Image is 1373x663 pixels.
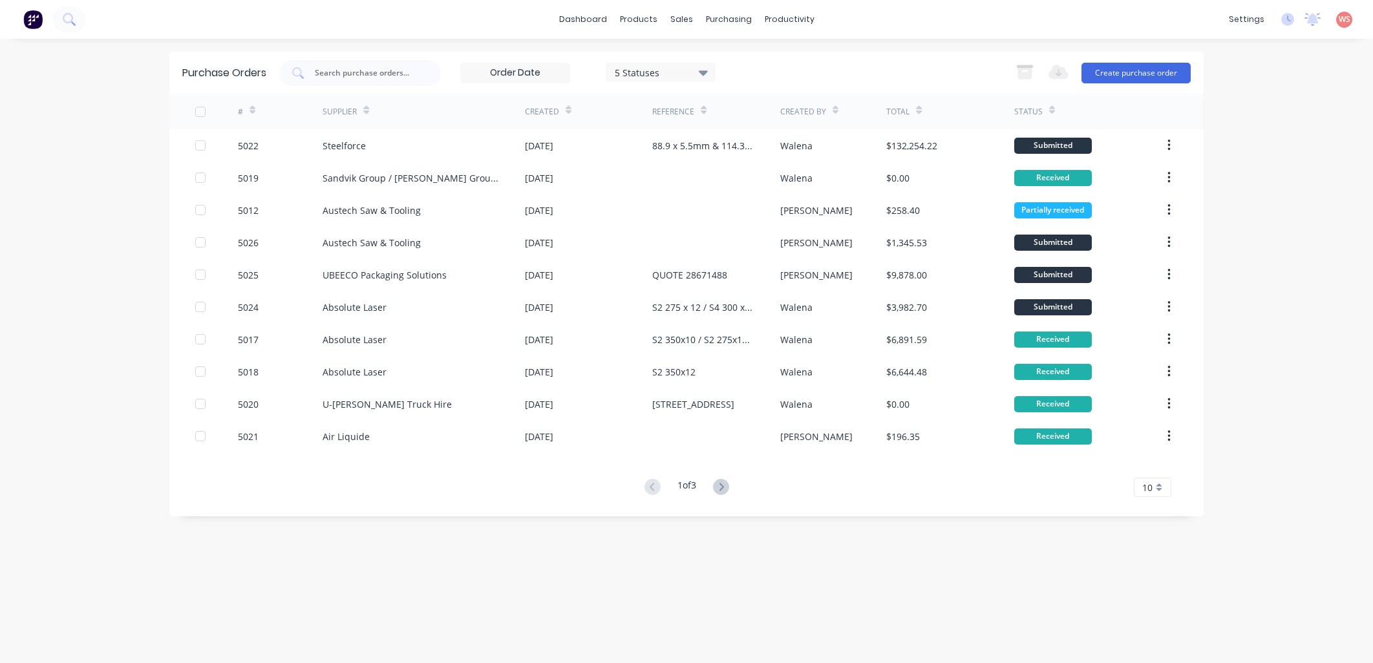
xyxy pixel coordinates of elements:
[525,106,559,118] div: Created
[525,268,553,282] div: [DATE]
[652,333,754,346] div: S2 350x10 / S2 275x12 / S4 350x12
[1014,202,1092,218] div: Partially received
[323,430,370,443] div: Air Liquide
[1014,364,1092,380] div: Received
[780,106,826,118] div: Created By
[1014,138,1092,154] div: Submitted
[652,106,694,118] div: Reference
[1222,10,1271,29] div: settings
[1014,170,1092,186] div: Received
[780,333,813,346] div: Walena
[652,397,734,411] div: [STREET_ADDRESS]
[525,430,553,443] div: [DATE]
[1339,14,1350,25] span: WS
[238,365,259,379] div: 5018
[886,397,910,411] div: $0.00
[1014,267,1092,283] div: Submitted
[238,204,259,217] div: 5012
[323,139,366,153] div: Steelforce
[780,430,853,443] div: [PERSON_NAME]
[1014,428,1092,445] div: Received
[238,333,259,346] div: 5017
[886,365,927,379] div: $6,644.48
[525,236,553,249] div: [DATE]
[525,204,553,217] div: [DATE]
[525,300,553,314] div: [DATE]
[323,171,499,185] div: Sandvik Group / [PERSON_NAME] Group ([GEOGRAPHIC_DATA]) Pty Ltd
[886,430,920,443] div: $196.35
[525,171,553,185] div: [DATE]
[652,139,754,153] div: 88.9 x 5.5mm & 114.3 x 6mm
[886,236,927,249] div: $1,345.53
[699,10,758,29] div: purchasing
[238,236,259,249] div: 5026
[886,333,927,346] div: $6,891.59
[323,106,357,118] div: Supplier
[314,67,421,79] input: Search purchase orders...
[525,397,553,411] div: [DATE]
[1014,106,1043,118] div: Status
[323,333,387,346] div: Absolute Laser
[238,268,259,282] div: 5025
[758,10,821,29] div: productivity
[23,10,43,29] img: Factory
[238,171,259,185] div: 5019
[613,10,664,29] div: products
[1014,299,1092,315] div: Submitted
[323,365,387,379] div: Absolute Laser
[780,236,853,249] div: [PERSON_NAME]
[323,204,421,217] div: Austech Saw & Tooling
[553,10,613,29] a: dashboard
[323,268,447,282] div: UBEECO Packaging Solutions
[182,65,266,81] div: Purchase Orders
[886,139,937,153] div: $132,254.22
[664,10,699,29] div: sales
[323,300,387,314] div: Absolute Laser
[780,365,813,379] div: Walena
[525,333,553,346] div: [DATE]
[886,171,910,185] div: $0.00
[238,300,259,314] div: 5024
[323,397,452,411] div: U-[PERSON_NAME] Truck Hire
[886,106,910,118] div: Total
[780,139,813,153] div: Walena
[1014,396,1092,412] div: Received
[1081,63,1191,83] button: Create purchase order
[652,300,754,314] div: S2 275 x 12 / S4 300 x 12
[886,204,920,217] div: $258.40
[780,397,813,411] div: Walena
[615,65,707,79] div: 5 Statuses
[238,397,259,411] div: 5020
[1142,481,1153,494] span: 10
[461,63,569,83] input: Order Date
[1014,331,1092,348] div: Received
[780,204,853,217] div: [PERSON_NAME]
[525,139,553,153] div: [DATE]
[525,365,553,379] div: [DATE]
[652,365,696,379] div: S2 350x12
[886,300,927,314] div: $3,982.70
[780,268,853,282] div: [PERSON_NAME]
[780,171,813,185] div: Walena
[323,236,421,249] div: Austech Saw & Tooling
[238,430,259,443] div: 5021
[238,106,243,118] div: #
[780,300,813,314] div: Walena
[238,139,259,153] div: 5022
[886,268,927,282] div: $9,878.00
[1014,235,1092,251] div: Submitted
[652,268,727,282] div: QUOTE 28671488
[677,478,696,497] div: 1 of 3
